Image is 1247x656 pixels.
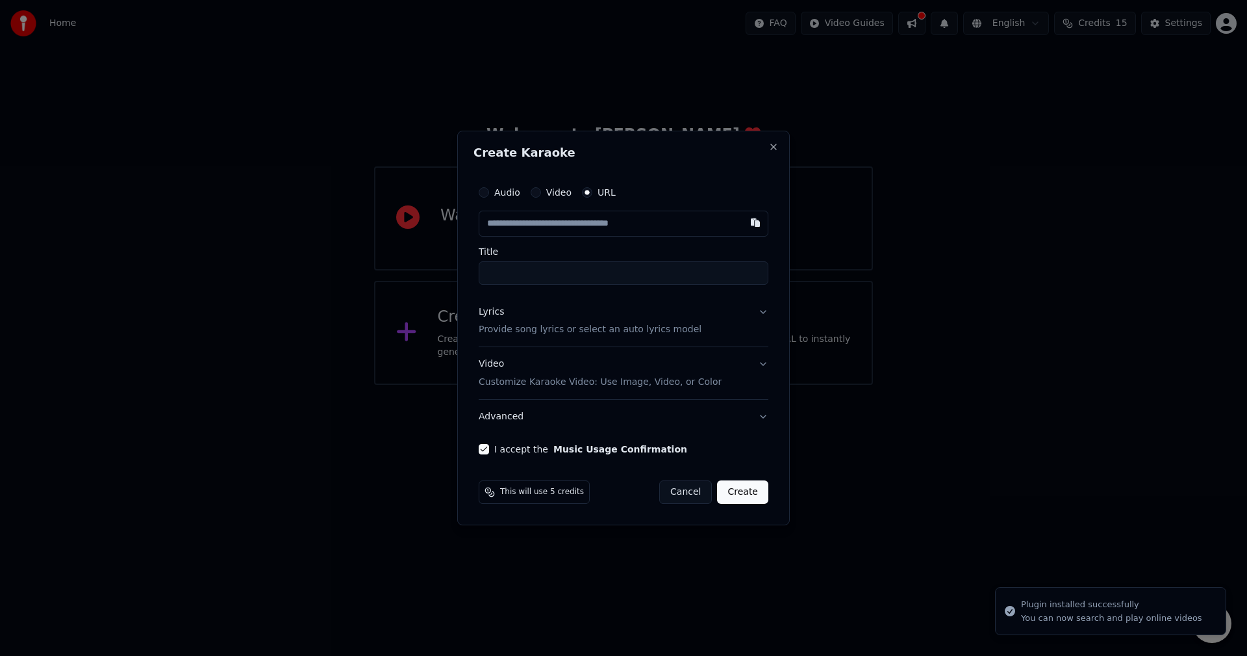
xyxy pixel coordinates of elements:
[479,295,768,347] button: LyricsProvide song lyrics or select an auto lyrics model
[659,480,712,504] button: Cancel
[479,348,768,400] button: VideoCustomize Karaoke Video: Use Image, Video, or Color
[494,445,687,454] label: I accept the
[479,247,768,256] label: Title
[494,188,520,197] label: Audio
[500,487,584,497] span: This will use 5 credits
[479,358,722,389] div: Video
[717,480,768,504] button: Create
[479,306,504,319] div: Lyrics
[553,445,687,454] button: I accept the
[598,188,616,197] label: URL
[479,376,722,389] p: Customize Karaoke Video: Use Image, Video, or Color
[546,188,572,197] label: Video
[473,147,774,159] h2: Create Karaoke
[479,324,701,337] p: Provide song lyrics or select an auto lyrics model
[479,400,768,434] button: Advanced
